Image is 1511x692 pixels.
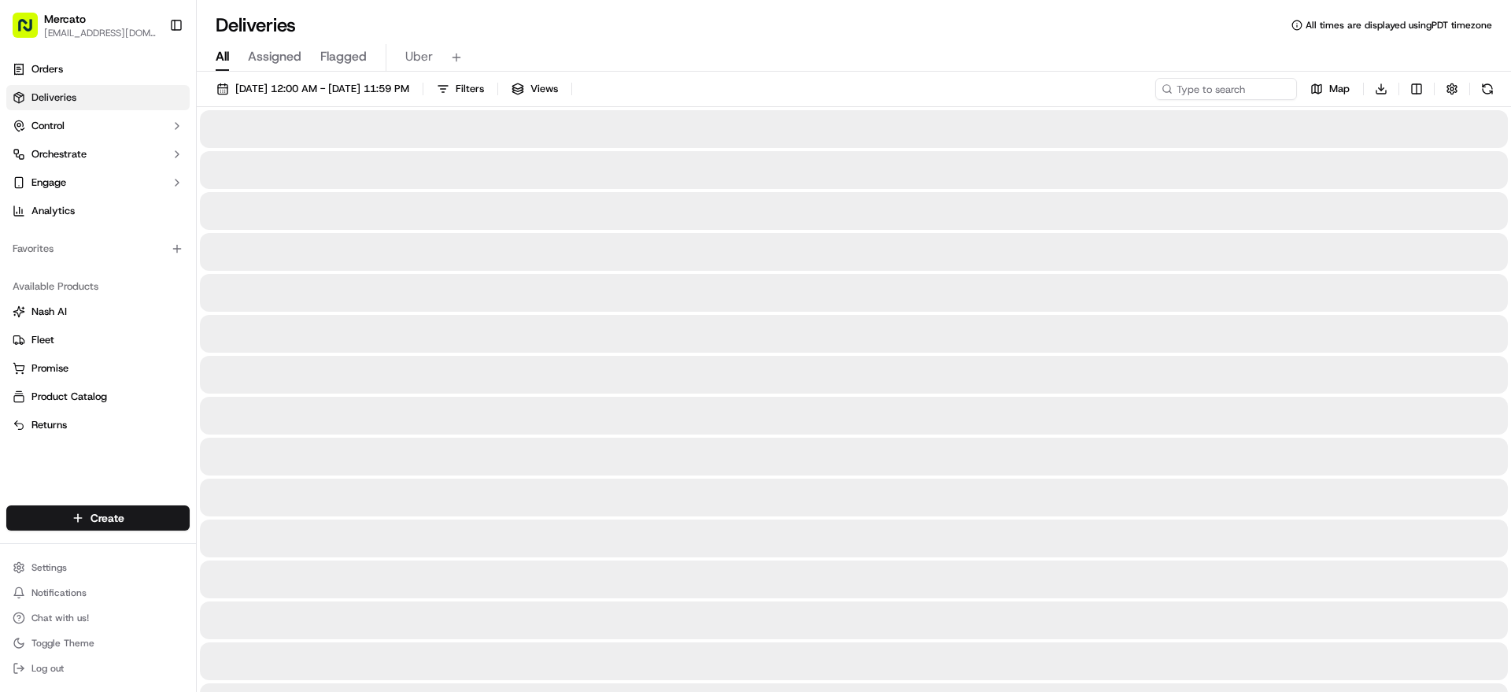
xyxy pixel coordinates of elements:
button: Map [1303,78,1357,100]
button: Filters [430,78,491,100]
button: Returns [6,413,190,438]
span: All times are displayed using PDT timezone [1306,19,1492,31]
h1: Deliveries [216,13,296,38]
a: Promise [13,361,183,376]
span: Views [530,82,558,96]
span: All [216,47,229,66]
span: [DATE] 12:00 AM - [DATE] 11:59 PM [235,82,409,96]
button: Notifications [6,582,190,604]
span: Flagged [320,47,367,66]
button: Mercato [44,11,86,27]
span: Promise [31,361,68,376]
button: Refresh [1476,78,1498,100]
a: Analytics [6,198,190,224]
span: Engage [31,176,66,190]
span: Nash AI [31,305,67,319]
a: Deliveries [6,85,190,110]
span: Toggle Theme [31,637,94,649]
button: Nash AI [6,299,190,324]
a: Returns [13,418,183,432]
span: Control [31,119,65,133]
button: Promise [6,356,190,381]
button: Orchestrate [6,142,190,167]
span: Chat with us! [31,612,89,624]
a: Product Catalog [13,390,183,404]
span: Assigned [248,47,301,66]
a: Nash AI [13,305,183,319]
span: Product Catalog [31,390,107,404]
a: Orders [6,57,190,82]
span: Analytics [31,204,75,218]
button: [EMAIL_ADDRESS][DOMAIN_NAME] [44,27,157,39]
span: Settings [31,561,67,574]
span: Log out [31,662,64,675]
a: Fleet [13,333,183,347]
span: Orchestrate [31,147,87,161]
input: Type to search [1155,78,1297,100]
span: Notifications [31,587,87,599]
span: Returns [31,418,67,432]
button: Log out [6,657,190,679]
div: Favorites [6,236,190,261]
span: Deliveries [31,91,76,105]
button: Control [6,113,190,139]
button: [DATE] 12:00 AM - [DATE] 11:59 PM [209,78,416,100]
span: Create [91,510,124,526]
button: Settings [6,557,190,579]
button: Chat with us! [6,607,190,629]
div: Available Products [6,274,190,299]
span: Fleet [31,333,54,347]
button: Toggle Theme [6,632,190,654]
button: Create [6,505,190,531]
button: Mercato[EMAIL_ADDRESS][DOMAIN_NAME] [6,6,163,44]
button: Views [504,78,565,100]
button: Product Catalog [6,384,190,409]
span: Filters [456,82,484,96]
button: Engage [6,170,190,195]
span: Map [1329,82,1350,96]
span: Uber [405,47,433,66]
span: Orders [31,62,63,76]
button: Fleet [6,327,190,353]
